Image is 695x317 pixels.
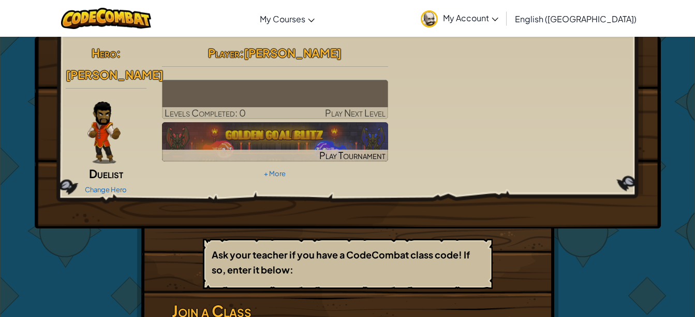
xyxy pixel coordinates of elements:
span: Player [208,46,240,60]
a: English ([GEOGRAPHIC_DATA]) [510,5,642,33]
img: duelist-pose.png [87,102,121,164]
a: Change Hero [85,185,127,194]
span: Hero [92,46,116,60]
a: + More [264,169,286,178]
span: Levels Completed: 0 [165,107,246,119]
span: [PERSON_NAME] [66,67,164,82]
b: Ask your teacher if you have a CodeCombat class code! If so, enter it below: [212,249,470,276]
img: avatar [421,10,438,27]
a: My Account [416,2,504,35]
span: [PERSON_NAME] [244,46,342,60]
span: Duelist [89,166,123,181]
a: Play Tournament [162,122,388,162]
a: Play Next Level [162,80,388,119]
span: English ([GEOGRAPHIC_DATA]) [515,13,637,24]
span: : [116,46,121,60]
span: : [240,46,244,60]
img: Golden Goal [162,122,388,162]
img: CodeCombat logo [61,8,152,29]
span: My Courses [260,13,305,24]
span: My Account [443,12,498,23]
span: Play Tournament [319,149,386,161]
a: My Courses [255,5,320,33]
span: Play Next Level [325,107,386,119]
